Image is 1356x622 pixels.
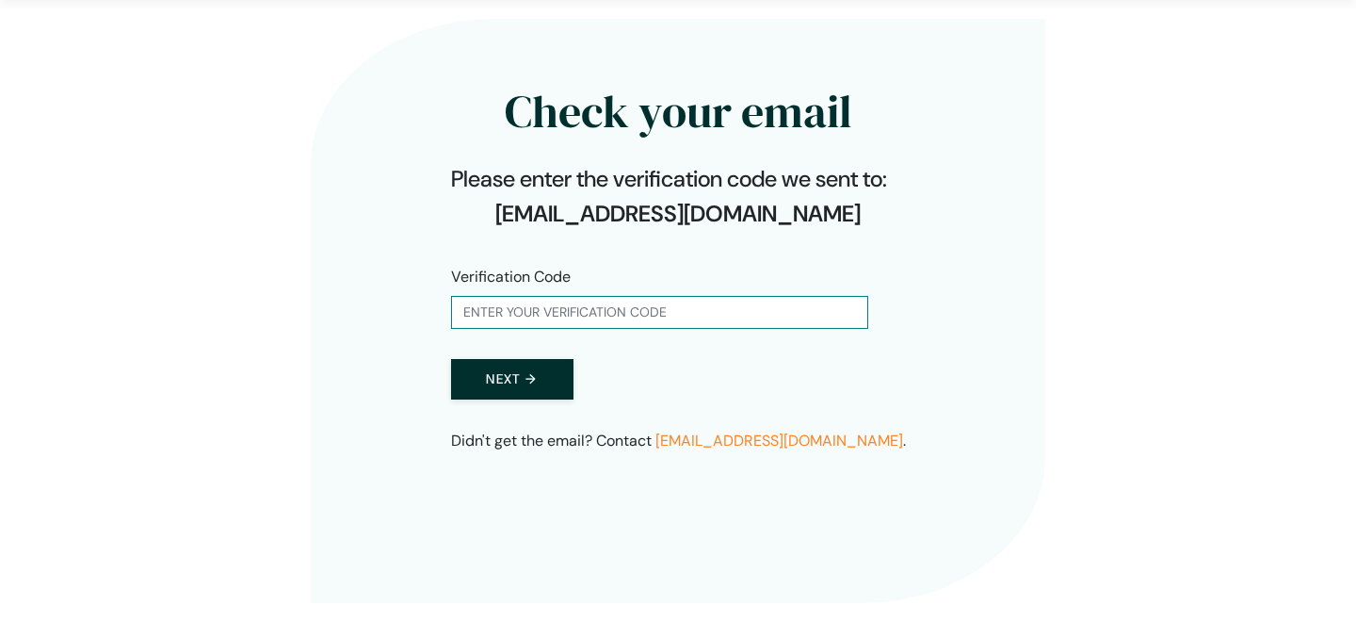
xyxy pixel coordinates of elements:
h4: [EMAIL_ADDRESS][DOMAIN_NAME] [451,201,906,228]
h4: Please enter the verification code we sent to: [451,166,906,193]
h2: Check your email [451,47,906,147]
a: [EMAIL_ADDRESS][DOMAIN_NAME] [655,431,903,450]
p: Didn't get the email? Contact . [451,430,906,452]
button: Next → [451,359,573,400]
label: Verification Code [451,266,571,288]
input: Enter your verification code [451,296,868,329]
